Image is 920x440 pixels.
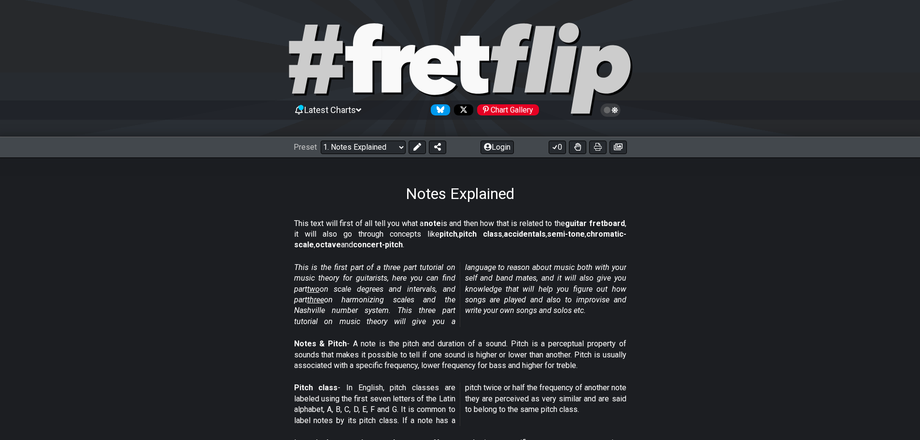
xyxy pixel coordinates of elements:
[569,141,586,154] button: Toggle Dexterity for all fretkits
[549,141,566,154] button: 0
[307,284,320,294] span: two
[409,141,426,154] button: Edit Preset
[294,339,347,348] strong: Notes & Pitch
[294,142,317,152] span: Preset
[353,240,403,249] strong: concert-pitch
[481,141,514,154] button: Login
[605,106,616,114] span: Toggle light / dark theme
[294,263,626,326] em: This is the first part of a three part tutorial on music theory for guitarists, here you can find...
[459,229,502,239] strong: pitch class
[429,141,446,154] button: Share Preset
[321,141,406,154] select: Preset
[439,229,457,239] strong: pitch
[304,105,356,115] span: Latest Charts
[450,104,473,115] a: Follow #fretflip at X
[294,383,626,426] p: - In English, pitch classes are labeled using the first seven letters of the Latin alphabet, A, B...
[504,229,546,239] strong: accidentals
[424,219,441,228] strong: note
[477,104,539,115] div: Chart Gallery
[406,185,514,203] h1: Notes Explained
[589,141,607,154] button: Print
[294,218,626,251] p: This text will first of all tell you what a is and then how that is related to the , it will also...
[427,104,450,115] a: Follow #fretflip at Bluesky
[565,219,625,228] strong: guitar fretboard
[547,229,585,239] strong: semi-tone
[294,383,338,392] strong: Pitch class
[315,240,341,249] strong: octave
[307,295,324,304] span: three
[609,141,627,154] button: Create image
[473,104,539,115] a: #fretflip at Pinterest
[294,339,626,371] p: - A note is the pitch and duration of a sound. Pitch is a perceptual property of sounds that make...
